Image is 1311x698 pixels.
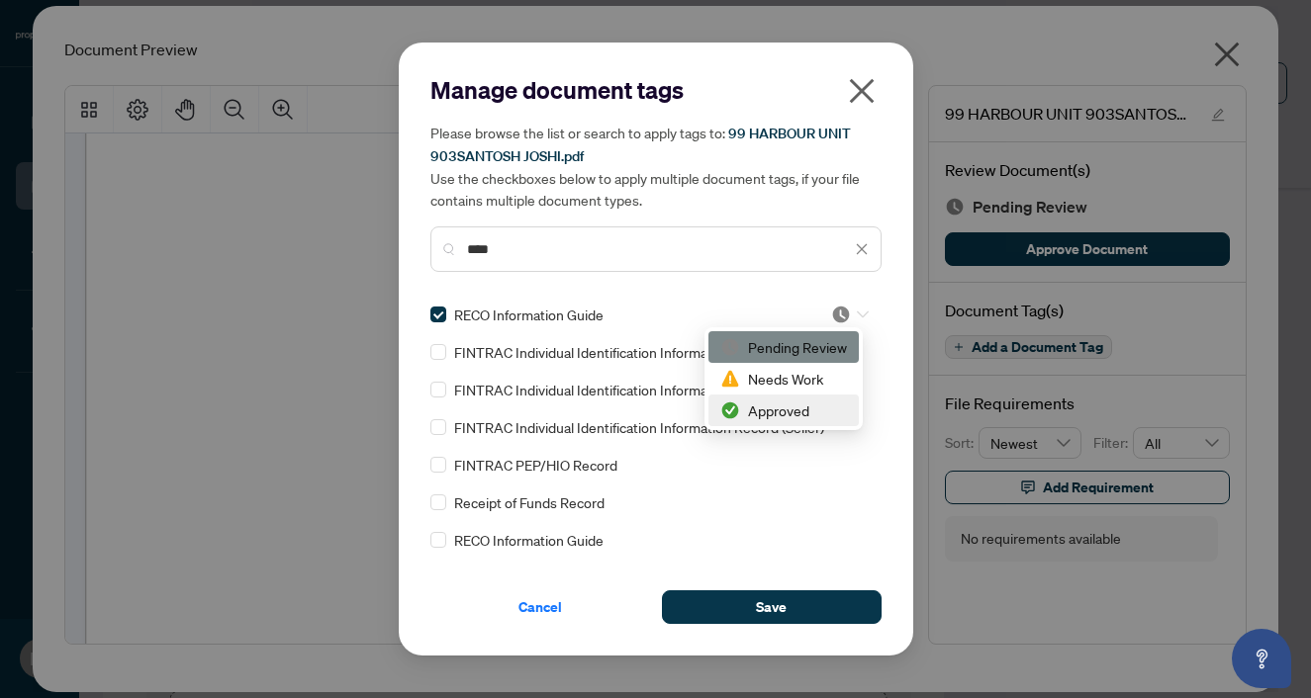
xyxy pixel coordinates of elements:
span: FINTRAC Individual Identification Information Record (Seller) [454,416,824,438]
span: FINTRAC Individual Identification Information Record [454,341,779,363]
div: Pending Review [720,336,847,358]
div: Needs Work [708,363,859,394]
span: RECO Information Guide [454,304,604,325]
div: Needs Work [720,368,847,390]
img: status [831,305,851,324]
span: FINTRAC PEP/HIO Record [454,454,617,476]
div: Approved [720,399,847,421]
div: Pending Review [708,331,859,363]
span: FINTRAC Individual Identification Information Record (Buyer) [454,379,826,400]
h2: Manage document tags [430,74,882,106]
button: Cancel [430,590,650,624]
span: Receipt of Funds Record [454,491,605,513]
img: status [720,400,740,420]
button: Open asap [1232,629,1291,688]
img: status [720,337,740,357]
h5: Please browse the list or search to apply tags to: Use the checkboxes below to apply multiple doc... [430,122,882,211]
span: close [846,75,878,107]
span: Save [756,591,787,623]
span: Cancel [518,591,562,623]
span: Pending Review [831,305,869,324]
span: close [855,242,869,256]
span: RECO Information Guide [454,529,604,551]
div: Approved [708,394,859,426]
button: Save [662,590,882,624]
img: status [720,369,740,389]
